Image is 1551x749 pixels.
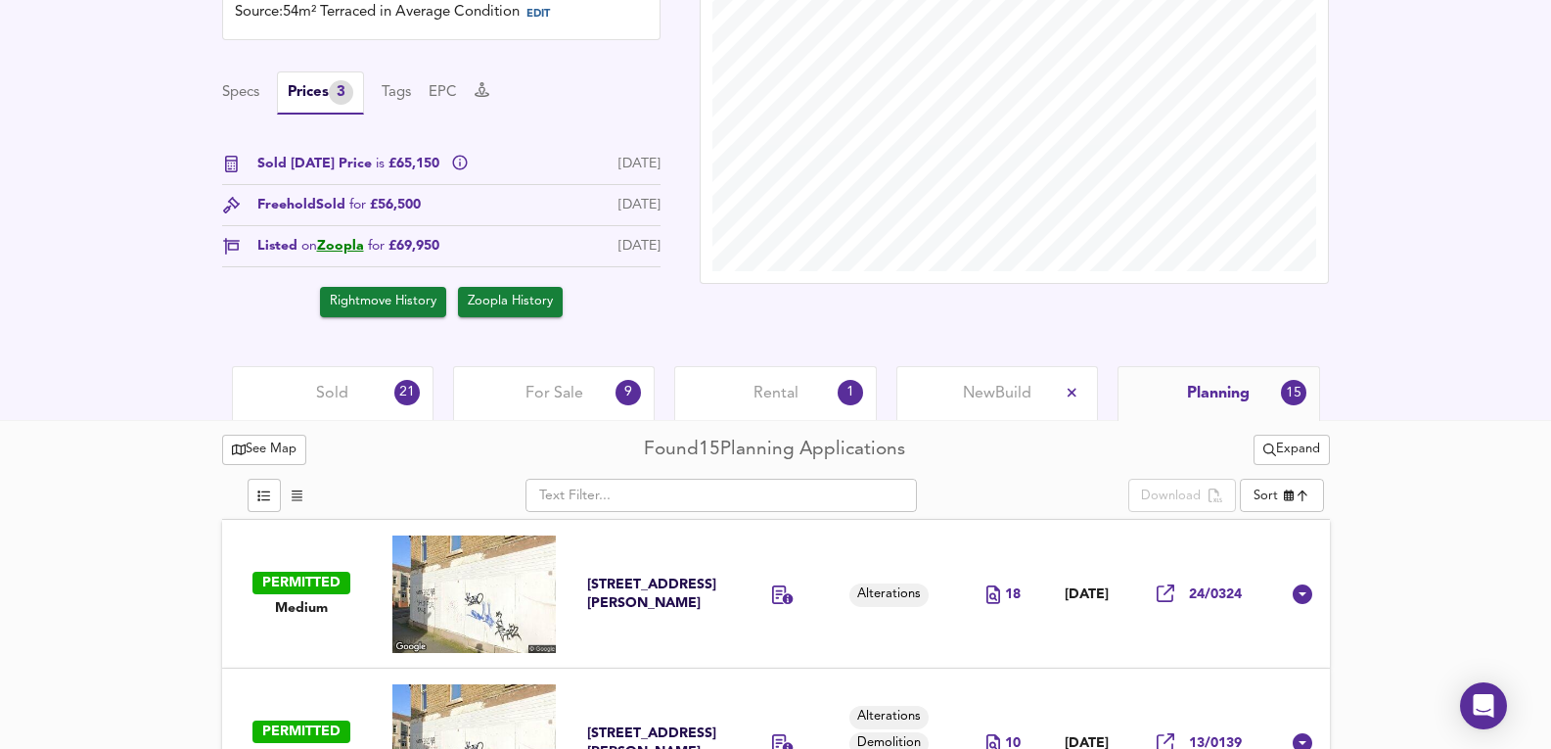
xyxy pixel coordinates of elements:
[1263,439,1320,461] span: Expand
[1254,487,1278,505] div: Sort
[1005,585,1021,604] span: 18
[468,291,553,313] span: Zoopla History
[277,71,364,115] button: Prices3
[849,708,929,726] span: Alterations
[1254,435,1330,465] div: split button
[616,380,641,405] div: 9
[458,287,563,317] button: Zoopla History
[222,435,307,465] button: See Map
[368,239,385,253] span: for
[232,439,297,461] span: See Map
[849,706,929,729] div: Alterations
[382,82,411,104] button: Tags
[394,380,420,405] div: 21
[329,80,353,105] div: 3
[1189,585,1242,604] span: 24/0324
[963,383,1031,404] span: New Build
[392,536,556,653] img: streetview
[257,236,439,257] span: Listed £69,950
[301,239,317,253] span: on
[525,479,917,512] input: Text Filter...
[252,721,350,743] div: PERMITTED
[376,157,385,170] span: is
[1291,583,1314,606] svg: Show Details
[753,383,798,404] span: Rental
[429,82,457,104] button: EPC
[1254,435,1330,465] button: Expand
[222,82,259,104] button: Specs
[1187,383,1250,404] span: Planning
[330,291,436,313] span: Rightmove History
[275,599,328,618] span: Medium
[849,584,929,607] div: Alterations
[526,9,550,20] span: EDIT
[1281,380,1306,405] div: 15
[1460,682,1507,729] div: Open Intercom Messenger
[257,195,421,215] div: Freehold
[317,239,364,253] a: Zoopla
[587,576,724,613] div: [STREET_ADDRESS][PERSON_NAME]
[252,572,350,594] div: PERMITTED
[316,383,348,404] span: Sold
[1128,479,1235,512] div: split button
[288,80,353,105] div: Prices
[235,2,648,27] div: Source: 54m² Terraced in Average Condition
[349,198,366,211] span: for
[316,195,421,215] span: Sold £56,500
[1240,479,1324,512] div: Sort
[838,380,863,405] div: 1
[772,585,794,608] div: External alterations to ground floor elevations and use as altered as 1 self contained holiday flat.
[618,154,661,174] div: [DATE]
[257,154,443,174] span: Sold [DATE] Price £65,150
[222,520,1330,669] div: PERMITTEDMedium[STREET_ADDRESS][PERSON_NAME]Alterations18[DATE]24/0324
[1065,586,1109,603] span: [DATE]
[618,236,661,257] div: [DATE]
[320,287,446,317] button: Rightmove History
[618,195,661,215] div: [DATE]
[644,437,905,463] div: Found 15 Planning Applications
[849,585,929,604] span: Alterations
[525,383,583,404] span: For Sale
